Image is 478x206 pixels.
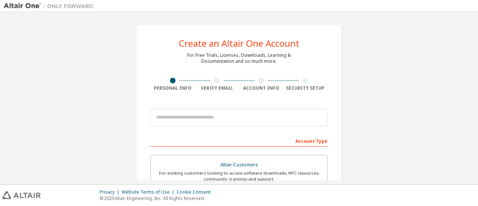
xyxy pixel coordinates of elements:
img: altair_logo.svg [2,191,41,199]
div: Privacy [100,189,122,195]
img: Altair One [4,2,97,10]
div: Altair Customers [155,160,323,170]
div: Create an Altair One Account [179,39,299,48]
div: Personal Info [150,85,195,91]
p: © 2025 Altair Engineering, Inc. All Rights Reserved. [100,195,215,202]
div: Account Info [239,85,283,91]
div: Cookie Consent [177,189,215,195]
div: For existing customers looking to access software downloads, HPC resources, community, trainings ... [155,170,323,182]
div: For Free Trials, Licenses, Downloads, Learning & Documentation and so much more. [187,52,291,64]
div: Account Type [150,135,328,147]
div: Verify Email [195,85,239,91]
div: Website Terms of Use [122,189,177,195]
div: Security Setup [283,85,328,91]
